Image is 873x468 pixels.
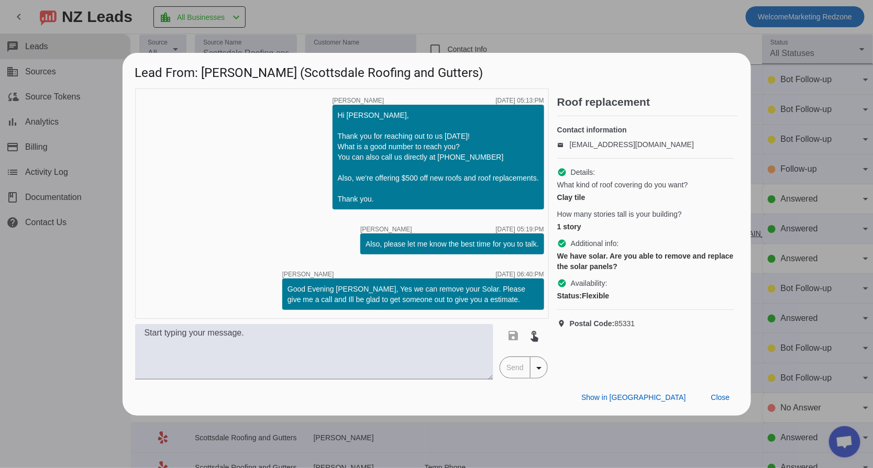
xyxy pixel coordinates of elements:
[570,319,615,328] strong: Postal Code:
[557,291,734,301] div: Flexible
[570,318,635,329] span: 85331
[557,251,734,272] div: We have solar. Are you able to remove and replace the solar panels?
[123,53,751,88] h1: Lead From: [PERSON_NAME] (Scottsdale Roofing and Gutters)
[557,221,734,232] div: 1 story
[703,388,738,407] button: Close
[557,278,567,288] mat-icon: check_circle
[557,319,570,328] mat-icon: location_on
[711,393,730,402] span: Close
[557,192,734,203] div: Clay tile
[557,239,567,248] mat-icon: check_circle
[495,97,544,104] div: [DATE] 05:13:PM
[571,238,619,249] span: Additional info:
[570,140,694,149] a: [EMAIL_ADDRESS][DOMAIN_NAME]
[557,142,570,147] mat-icon: email
[573,388,694,407] button: Show in [GEOGRAPHIC_DATA]
[557,97,738,107] h2: Roof replacement
[557,292,582,300] strong: Status:
[557,180,688,190] span: What kind of roof covering do you want?
[360,226,412,232] span: [PERSON_NAME]
[571,278,607,288] span: Availability:
[533,362,545,374] mat-icon: arrow_drop_down
[338,110,539,204] div: Hi [PERSON_NAME], Thank you for reaching out to us [DATE]! What is a good number to reach you? Yo...
[528,329,540,342] mat-icon: touch_app
[557,168,567,177] mat-icon: check_circle
[571,167,595,177] span: Details:
[495,226,544,232] div: [DATE] 05:19:PM
[557,125,734,135] h4: Contact information
[366,239,539,249] div: Also, please let me know the best time for you to talk.​
[495,271,544,277] div: [DATE] 06:40:PM
[282,271,334,277] span: [PERSON_NAME]
[288,284,539,305] div: Good Evening [PERSON_NAME], Yes we can remove your Solar. Please give me a call and Ill be glad t...
[557,209,682,219] span: How many stories tall is your building?
[333,97,384,104] span: [PERSON_NAME]
[581,393,686,402] span: Show in [GEOGRAPHIC_DATA]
